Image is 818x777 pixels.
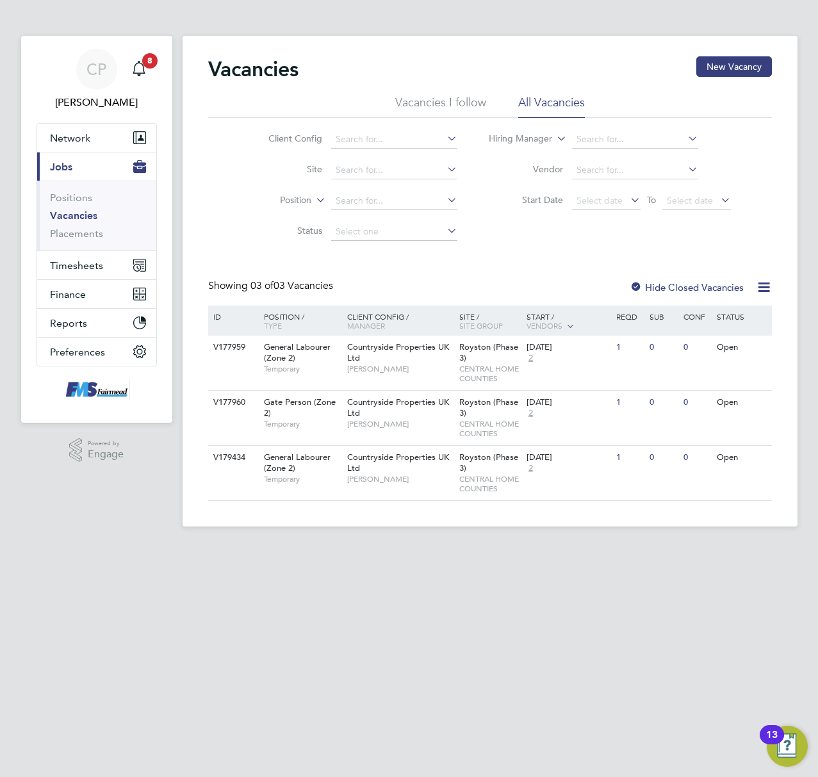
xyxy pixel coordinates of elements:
label: Start Date [489,194,563,206]
span: Timesheets [50,259,103,272]
div: Open [714,391,769,414]
div: Open [714,446,769,470]
label: Status [249,225,322,236]
label: Vendor [489,163,563,175]
span: [PERSON_NAME] [347,474,453,484]
span: Site Group [459,320,503,331]
span: CENTRAL HOME COUNTIES [459,419,520,439]
input: Select one [331,223,457,241]
span: Countryside Properties UK Ltd [347,341,449,363]
button: Finance [37,280,156,308]
label: Site [249,163,322,175]
h2: Vacancies [208,56,299,82]
button: Network [37,124,156,152]
div: 0 [646,336,680,359]
a: 8 [126,49,152,90]
span: 8 [142,53,158,69]
a: Go to home page [37,379,157,400]
span: Countryside Properties UK Ltd [347,452,449,473]
span: Gate Person (Zone 2) [264,397,336,418]
span: Countryside Properties UK Ltd [347,397,449,418]
div: V177960 [210,391,255,414]
div: [DATE] [527,342,610,353]
div: V179434 [210,446,255,470]
span: [PERSON_NAME] [347,364,453,374]
div: Client Config / [344,306,456,336]
span: General Labourer (Zone 2) [264,341,331,363]
div: 1 [613,446,646,470]
div: 0 [646,446,680,470]
div: Start / [523,306,613,338]
span: 03 of [250,279,274,292]
label: Client Config [249,133,322,144]
div: Sub [646,306,680,327]
input: Search for... [331,131,457,149]
span: Select date [577,195,623,206]
div: 0 [680,391,714,414]
span: General Labourer (Zone 2) [264,452,331,473]
a: Powered byEngage [69,438,124,462]
span: Engage [88,449,124,460]
span: Finance [50,288,86,300]
li: Vacancies I follow [395,95,486,118]
input: Search for... [331,161,457,179]
span: Temporary [264,419,341,429]
span: CP [86,61,106,78]
div: Site / [456,306,523,336]
span: Royston (Phase 3) [459,341,518,363]
span: 2 [527,463,535,474]
span: 03 Vacancies [250,279,333,292]
a: Placements [50,227,103,240]
span: Powered by [88,438,124,449]
span: To [643,192,660,208]
div: ID [210,306,255,327]
div: Jobs [37,181,156,250]
span: Manager [347,320,385,331]
button: New Vacancy [696,56,772,77]
input: Search for... [572,161,698,179]
span: Royston (Phase 3) [459,397,518,418]
div: V177959 [210,336,255,359]
span: Jobs [50,161,72,173]
div: 0 [646,391,680,414]
div: [DATE] [527,397,610,408]
div: [DATE] [527,452,610,463]
span: 2 [527,408,535,419]
div: 0 [680,336,714,359]
div: 0 [680,446,714,470]
div: Position / [254,306,344,336]
span: Royston (Phase 3) [459,452,518,473]
button: Timesheets [37,251,156,279]
span: 2 [527,353,535,364]
button: Preferences [37,338,156,366]
a: Positions [50,192,92,204]
div: Status [714,306,769,327]
span: Temporary [264,474,341,484]
a: CP[PERSON_NAME] [37,49,157,110]
span: Temporary [264,364,341,374]
span: Type [264,320,282,331]
span: [PERSON_NAME] [347,419,453,429]
div: Open [714,336,769,359]
span: Callum Pridmore [37,95,157,110]
label: Position [238,194,311,207]
span: Preferences [50,346,105,358]
div: Conf [680,306,714,327]
button: Open Resource Center, 13 new notifications [767,726,808,767]
span: CENTRAL HOME COUNTIES [459,474,520,494]
span: CENTRAL HOME COUNTIES [459,364,520,384]
span: Select date [667,195,713,206]
nav: Main navigation [21,36,172,423]
button: Jobs [37,152,156,181]
div: Showing [208,279,336,293]
button: Reports [37,309,156,337]
div: 1 [613,336,646,359]
a: Vacancies [50,209,97,222]
span: Vendors [527,320,562,331]
div: 13 [766,735,778,751]
label: Hiring Manager [479,133,552,145]
div: Reqd [613,306,646,327]
div: 1 [613,391,646,414]
li: All Vacancies [518,95,585,118]
span: Reports [50,317,87,329]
